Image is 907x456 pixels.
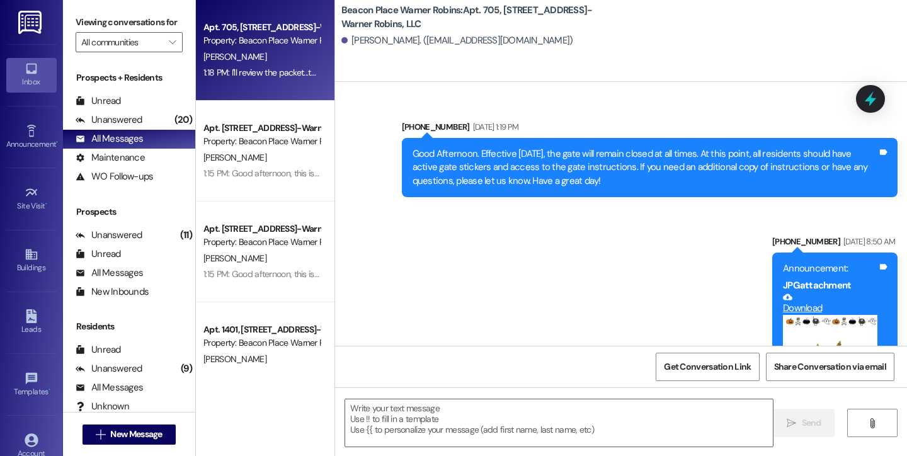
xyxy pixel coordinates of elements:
[840,235,896,248] div: [DATE] 8:50 AM
[96,430,105,440] i: 
[76,381,143,394] div: All Messages
[76,248,121,261] div: Unread
[81,32,163,52] input: All communities
[18,11,44,34] img: ResiDesk Logo
[203,135,320,148] div: Property: Beacon Place Warner Robins
[76,170,153,183] div: WO Follow-ups
[802,416,821,430] span: Send
[6,305,57,339] a: Leads
[203,336,320,350] div: Property: Beacon Place Warner Robins
[6,368,57,402] a: Templates •
[656,353,759,381] button: Get Conversation Link
[867,418,877,428] i: 
[203,152,266,163] span: [PERSON_NAME]
[169,37,176,47] i: 
[341,4,593,31] b: Beacon Place Warner Robins: Apt. 705, [STREET_ADDRESS]-Warner Robins, LLC
[413,147,877,188] div: Good Afternoon. Effective [DATE], the gate will remain closed at all times. At this point, all re...
[45,200,47,208] span: •
[6,58,57,92] a: Inbox
[76,132,143,145] div: All Messages
[470,120,519,134] div: [DATE] 1:19 PM
[76,229,142,242] div: Unanswered
[76,285,149,299] div: New Inbounds
[76,13,183,32] label: Viewing conversations for
[76,151,145,164] div: Maintenance
[203,51,266,62] span: [PERSON_NAME]
[83,425,176,445] button: New Message
[783,262,877,275] div: Announcement:
[203,222,320,236] div: Apt. [STREET_ADDRESS]-Warner Robins, LLC
[6,244,57,278] a: Buildings
[76,94,121,108] div: Unread
[203,353,266,365] span: [PERSON_NAME]
[783,292,877,314] a: Download
[203,34,320,47] div: Property: Beacon Place Warner Robins
[203,323,320,336] div: Apt. 1401, [STREET_ADDRESS]-Warner Robins, LLC
[766,353,894,381] button: Share Conversation via email
[110,428,162,441] span: New Message
[341,34,573,47] div: [PERSON_NAME]. ([EMAIL_ADDRESS][DOMAIN_NAME])
[76,266,143,280] div: All Messages
[203,253,266,264] span: [PERSON_NAME]
[177,225,195,245] div: (11)
[76,343,121,356] div: Unread
[203,67,334,78] div: 1:18 PM: I'll review the packet...thanks!
[56,138,58,147] span: •
[63,320,195,333] div: Residents
[76,362,142,375] div: Unanswered
[171,110,195,130] div: (20)
[203,21,320,34] div: Apt. 705, [STREET_ADDRESS]-Warner Robins, LLC
[48,385,50,394] span: •
[664,360,751,373] span: Get Conversation Link
[76,400,129,413] div: Unknown
[76,113,142,127] div: Unanswered
[772,235,898,253] div: [PHONE_NUMBER]
[203,122,320,135] div: Apt. [STREET_ADDRESS]-Warner Robins, LLC
[178,359,195,379] div: (9)
[402,120,898,138] div: [PHONE_NUMBER]
[783,279,851,292] b: JPG attachment
[787,418,796,428] i: 
[773,409,835,437] button: Send
[6,182,57,216] a: Site Visit •
[63,205,195,219] div: Prospects
[63,71,195,84] div: Prospects + Residents
[774,360,886,373] span: Share Conversation via email
[203,236,320,249] div: Property: Beacon Place Warner Robins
